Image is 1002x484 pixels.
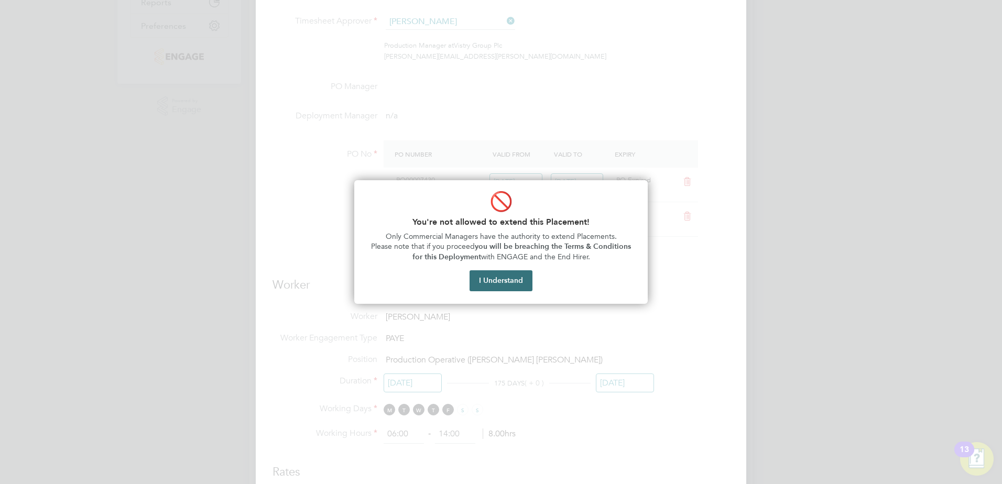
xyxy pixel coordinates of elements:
div: 🚫 [489,191,513,213]
span: Please note that if you proceed [371,242,475,251]
span: with ENGAGE and the End Hirer. [481,252,590,261]
p: Only Commercial Managers have the authority to extend Placements. [367,232,635,242]
strong: you will be breaching the Terms & Conditions for this Deployment [412,242,634,261]
div: You're not allowed to extend this Placement! [354,180,648,304]
button: I Understand [470,270,532,291]
h2: You're not allowed to extend this Placement! [367,217,635,227]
